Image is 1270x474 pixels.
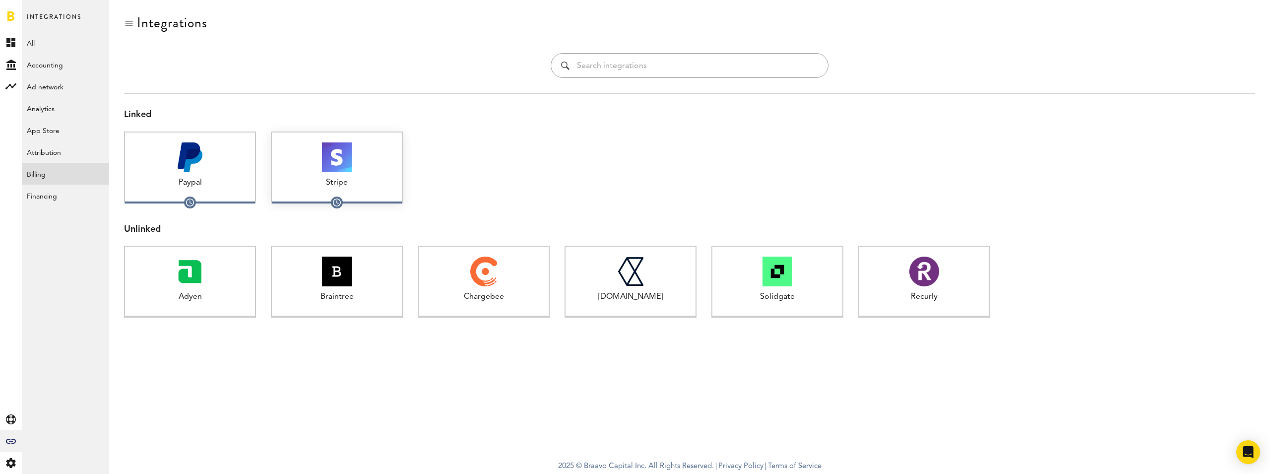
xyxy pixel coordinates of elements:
a: Analytics [22,97,109,119]
a: All [22,32,109,54]
a: Financing [22,185,109,206]
div: Adyen [125,291,255,303]
div: Stripe [272,177,402,189]
div: Chargebee [419,291,549,303]
div: Paypal [125,177,255,189]
div: Braintree [272,291,402,303]
a: Attribution [22,141,109,163]
a: App Store [22,119,109,141]
span: Integrations [27,11,81,32]
span: 2025 © Braavo Capital Inc. All Rights Reserved. [558,459,714,474]
div: Linked [124,109,1255,122]
input: Search integrations [577,54,818,77]
img: Checkout.com [617,257,643,286]
img: Solidgate [762,257,792,286]
div: Integrations [137,15,207,31]
div: Solidgate [712,291,842,303]
span: Support [21,7,57,16]
a: Ad network [22,75,109,97]
img: Paypal [175,142,205,172]
a: Accounting [22,54,109,75]
img: Chargebee [470,257,497,286]
img: Stripe [322,142,352,172]
div: [DOMAIN_NAME] [566,291,696,303]
img: Braintree [322,257,352,286]
div: Unlinked [124,223,1255,236]
img: Adyen [175,257,205,286]
a: Terms of Service [768,463,822,470]
div: Recurly [859,291,989,303]
div: Open Intercom Messenger [1236,440,1260,464]
a: Billing [22,163,109,185]
img: Recurly [909,257,939,286]
a: Privacy Policy [718,463,763,470]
